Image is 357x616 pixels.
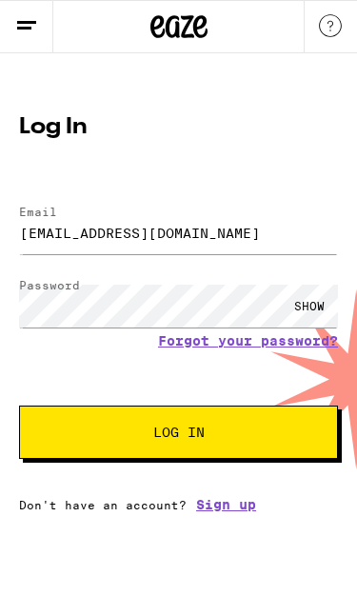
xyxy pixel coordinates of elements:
a: Sign up [196,497,256,512]
a: Forgot your password? [158,333,338,348]
div: SHOW [281,285,338,328]
h1: Log In [19,116,338,139]
div: Don't have an account? [19,497,338,512]
span: Log In [153,426,205,439]
button: Log In [19,406,338,459]
input: Email [19,211,338,254]
label: Password [19,279,80,291]
label: Email [19,206,57,218]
